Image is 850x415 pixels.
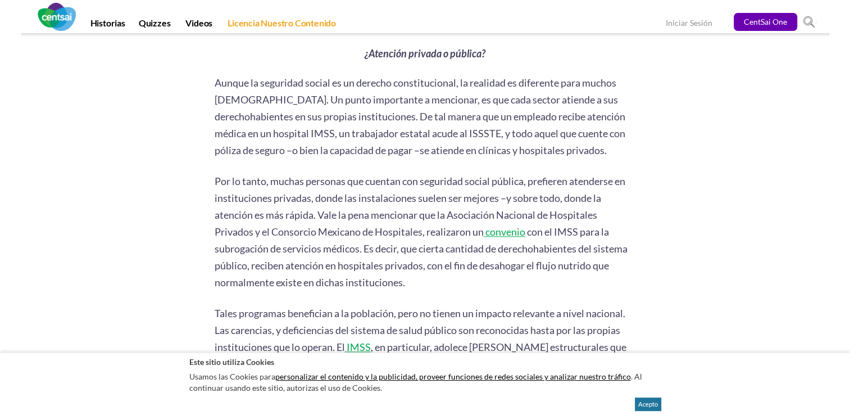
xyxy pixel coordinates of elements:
[215,175,625,238] span: Por lo tanto, muchas personas que cuentan con seguridad social pública, prefieren atenderse en in...
[215,76,625,156] span: Aunque la seguridad social es un derecho constitucional, la realidad es diferente para muchos [DE...
[347,341,371,353] span: IMSS
[84,17,132,33] a: Historias
[365,48,485,60] em: ¿Atención privada o pública?
[666,18,712,30] a: Iniciar Sesión
[132,17,178,33] a: Quizzes
[734,13,797,31] a: CentSai One
[635,398,661,411] button: Acepto
[484,225,525,238] a: convenio
[345,341,371,353] a: IMSS
[189,357,661,367] h2: Este sitio utiliza Cookies
[485,225,525,238] span: convenio
[215,307,625,353] span: Tales programas benefician a la población, pero no tienen un impacto relevante a nivel nacional. ...
[221,17,343,33] a: Licencia Nuestro Contenido
[189,368,661,396] p: Usamos las Cookies para . Al continuar usando este sitio, autorizas el uso de Cookies.
[179,17,219,33] a: Videos
[215,341,626,370] span: , en particular, adolece [PERSON_NAME] estructurales que afectan su desempeño, así como su salud ...
[38,3,76,31] img: CentSai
